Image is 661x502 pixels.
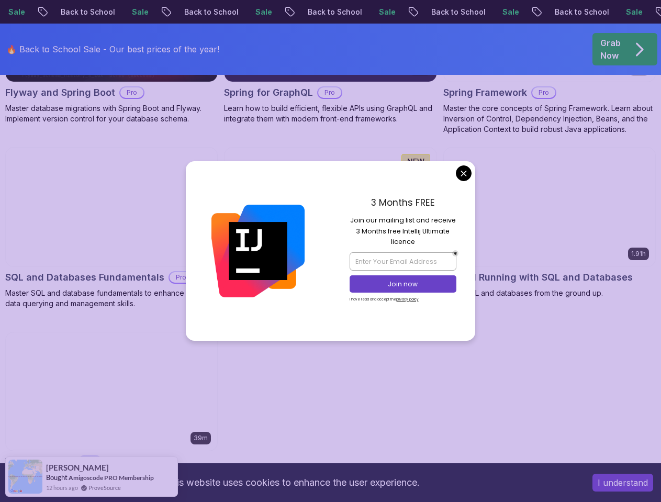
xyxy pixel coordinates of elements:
[443,288,656,298] p: Learn SQL and databases from the ground up.
[600,37,621,62] p: Grab Now
[318,87,341,98] p: Pro
[490,7,524,17] p: Sale
[543,7,614,17] p: Back to School
[46,473,68,482] span: Bought
[6,43,219,55] p: 🔥 Back to School Sale - Our best prices of the year!
[5,85,115,100] h2: Flyway and Spring Boot
[5,270,164,285] h2: SQL and Databases Fundamentals
[6,332,217,451] img: VIM Essentials card
[8,460,42,494] img: provesource social proof notification image
[5,332,218,483] a: VIM Essentials card39mVIM EssentialsProLearn the basics of Linux and Bash.
[194,434,208,442] p: 39m
[243,7,277,17] p: Sale
[5,288,218,309] p: Master SQL and database fundamentals to enhance your data querying and management skills.
[5,147,218,309] a: SQL and Databases Fundamentals card3.39hSQL and Databases FundamentalsProMaster SQL and database ...
[8,471,577,494] div: This website uses cookies to enhance the user experience.
[443,270,633,285] h2: Up and Running with SQL and Databases
[444,148,655,266] img: Up and Running with SQL and Databases card
[443,85,527,100] h2: Spring Framework
[120,87,143,98] p: Pro
[46,483,78,492] span: 12 hours ago
[224,147,436,319] a: Testcontainers with Java card1.28hNEWTestcontainers with JavaProLearn how to test Java DAOs with ...
[88,483,121,492] a: ProveSource
[170,272,193,283] p: Pro
[172,7,243,17] p: Back to School
[5,454,73,469] h2: VIM Essentials
[631,250,646,258] p: 1.91h
[120,7,153,17] p: Sale
[224,85,313,100] h2: Spring for GraphQL
[225,148,436,266] img: Testcontainers with Java card
[443,103,656,135] p: Master the core concepts of Spring Framework. Learn about Inversion of Control, Dependency Inject...
[49,7,120,17] p: Back to School
[46,463,109,472] span: [PERSON_NAME]
[367,7,400,17] p: Sale
[224,103,436,124] p: Learn how to build efficient, flexible APIs using GraphQL and integrate them with modern front-en...
[296,7,367,17] p: Back to School
[407,157,424,167] p: NEW
[419,7,490,17] p: Back to School
[592,474,653,492] button: Accept cookies
[6,148,217,266] img: SQL and Databases Fundamentals card
[5,103,218,124] p: Master database migrations with Spring Boot and Flyway. Implement version control for your databa...
[443,147,656,298] a: Up and Running with SQL and Databases card1.91hUp and Running with SQL and DatabasesLearn SQL and...
[532,87,555,98] p: Pro
[69,474,154,482] a: Amigoscode PRO Membership
[614,7,647,17] p: Sale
